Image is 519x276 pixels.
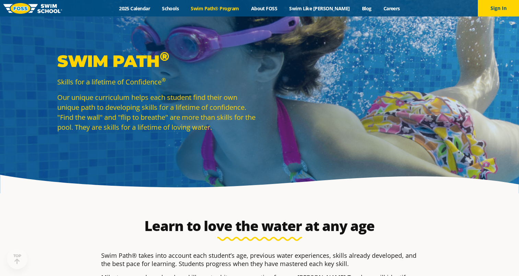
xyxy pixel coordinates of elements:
a: Careers [377,5,406,12]
h2: Learn to love the water at any age [98,218,422,234]
p: Swim Path [57,51,256,71]
a: Swim Like [PERSON_NAME] [283,5,356,12]
div: TOP [13,254,21,264]
a: Schools [156,5,185,12]
sup: ® [160,49,169,64]
a: Swim Path® Program [185,5,245,12]
p: Skills for a lifetime of Confidence [57,77,256,87]
p: Our unique curriculum helps each student find their own unique path to developing skills for a li... [57,92,256,132]
a: About FOSS [245,5,283,12]
a: 2025 Calendar [113,5,156,12]
p: Swim Path® takes into account each student’s age, previous water experiences, skills already deve... [101,251,418,268]
img: FOSS Swim School Logo [3,3,62,14]
sup: ® [162,76,166,83]
a: Blog [356,5,377,12]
